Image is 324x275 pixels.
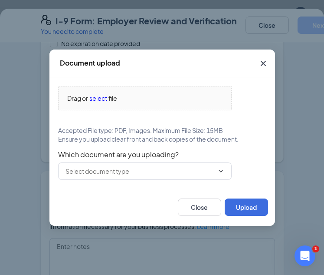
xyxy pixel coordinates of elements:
[89,93,107,103] span: select
[295,245,315,266] iframe: Intercom live chat
[312,245,319,252] span: 1
[65,166,214,176] input: Select document type
[108,93,117,103] span: file
[258,58,268,69] svg: Cross
[58,150,266,159] span: Which document are you uploading?
[252,50,275,77] button: Close
[225,199,268,216] button: Upload
[217,168,224,175] svg: ChevronDown
[58,126,223,135] span: Accepted File type: PDF, Images. Maximum File Size: 15MB
[58,135,239,143] span: Ensure you upload clear front and back copies of the document.
[178,199,221,216] button: Close
[60,58,120,68] div: Document upload
[67,93,88,103] span: Drag or
[59,86,231,110] span: Drag orselectfile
